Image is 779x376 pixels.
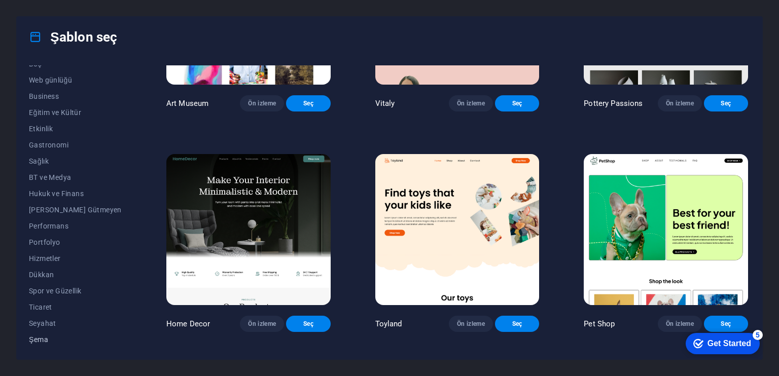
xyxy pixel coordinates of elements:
[29,190,122,198] span: Hukuk ve Finans
[29,157,122,165] span: Sağlık
[29,218,122,234] button: Performans
[584,154,748,305] img: Pet Shop
[29,303,122,311] span: Ticaret
[240,95,284,111] button: Ön izleme
[666,320,694,328] span: Ön izleme
[449,316,493,332] button: Ön izleme
[29,267,122,283] button: Dükkan
[294,99,322,107] span: Seç
[29,315,122,331] button: Seyahat
[704,95,748,111] button: Seç
[29,287,122,295] span: Spor ve Güzellik
[29,29,117,45] h4: Şablon seç
[286,316,330,332] button: Seç
[584,98,643,108] p: Pottery Passions
[29,202,122,218] button: [PERSON_NAME] Gütmeyen
[29,254,122,262] span: Hizmetler
[704,316,748,332] button: Seç
[29,108,122,117] span: Eğitim ve Kültür
[658,95,702,111] button: Ön izleme
[495,95,539,111] button: Seç
[495,316,539,332] button: Seç
[166,319,210,329] p: Home Decor
[29,299,122,315] button: Ticaret
[503,99,531,107] span: Seç
[30,11,74,20] div: Get Started
[29,76,122,84] span: Web günlüğü
[248,320,276,328] span: Ön izleme
[29,137,122,153] button: Gastronomi
[29,271,122,279] span: Dükkan
[29,141,122,149] span: Gastronomi
[712,320,740,328] span: Seç
[29,153,122,169] button: Sağlık
[29,234,122,250] button: Portfolyo
[29,104,122,121] button: Eğitim ve Kültür
[29,173,122,181] span: BT ve Medya
[286,95,330,111] button: Seç
[29,331,122,348] button: Şema
[503,320,531,328] span: Seç
[29,206,122,214] span: [PERSON_NAME] Gütmeyen
[29,335,122,344] span: Şema
[166,98,208,108] p: Art Museum
[29,125,122,133] span: Etkinlik
[29,169,122,185] button: BT ve Medya
[8,5,82,26] div: Get Started 5 items remaining, 0% complete
[29,319,122,327] span: Seyahat
[375,154,540,305] img: Toyland
[712,99,740,107] span: Seç
[29,222,122,230] span: Performans
[29,238,122,246] span: Portfolyo
[29,72,122,88] button: Web günlüğü
[584,319,615,329] p: Pet Shop
[29,92,122,100] span: Business
[240,316,284,332] button: Ön izleme
[248,99,276,107] span: Ön izleme
[166,154,331,305] img: Home Decor
[75,2,85,12] div: 5
[658,316,702,332] button: Ön izleme
[29,185,122,202] button: Hukuk ve Finans
[666,99,694,107] span: Ön izleme
[29,121,122,137] button: Etkinlik
[29,88,122,104] button: Business
[449,95,493,111] button: Ön izleme
[29,283,122,299] button: Spor ve Güzellik
[457,99,485,107] span: Ön izleme
[294,320,322,328] span: Seç
[457,320,485,328] span: Ön izleme
[29,250,122,267] button: Hizmetler
[375,319,402,329] p: Toyland
[375,98,395,108] p: Vitaly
